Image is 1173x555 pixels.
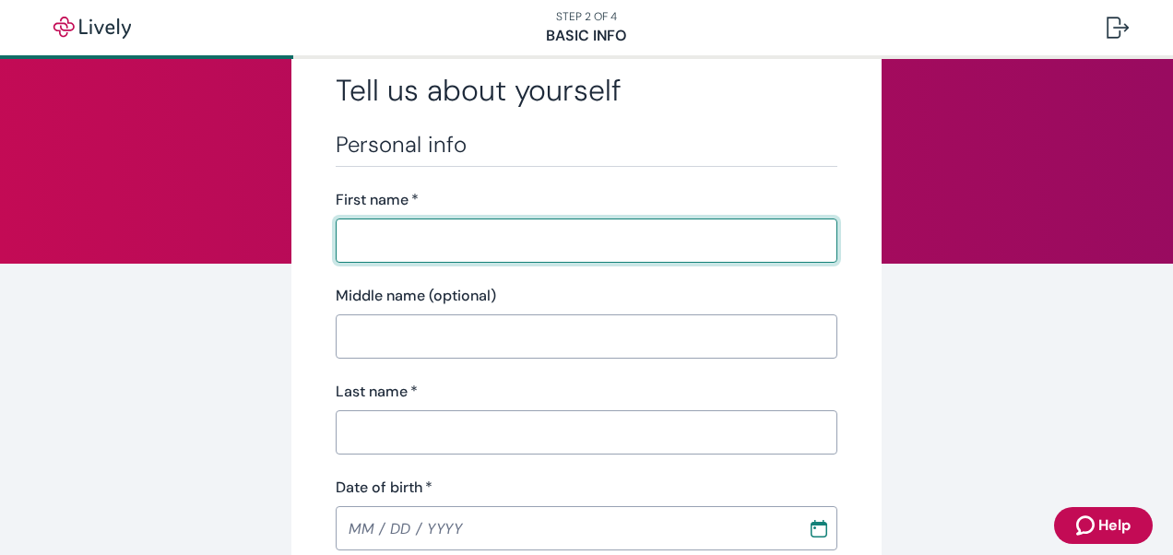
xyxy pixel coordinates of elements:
span: Help [1098,514,1131,537]
img: Lively [41,17,144,39]
h3: Personal info [336,131,837,159]
svg: Calendar [810,519,828,537]
label: Date of birth [336,477,432,499]
input: MM / DD / YYYY [336,510,795,547]
button: Zendesk support iconHelp [1054,507,1153,544]
button: Log out [1092,6,1143,50]
label: First name [336,189,419,211]
svg: Zendesk support icon [1076,514,1098,537]
label: Last name [336,381,418,403]
label: Middle name (optional) [336,285,496,307]
h2: Tell us about yourself [336,72,837,109]
button: Choose date [802,512,835,545]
